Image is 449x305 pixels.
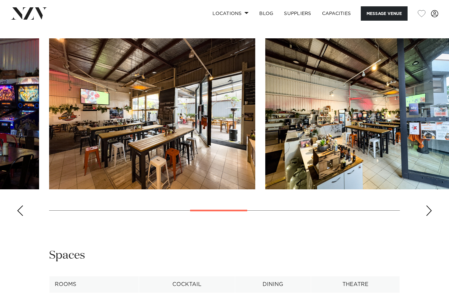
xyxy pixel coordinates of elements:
th: Dining [235,276,311,293]
img: Event space at WhatABBQ! [49,38,255,189]
a: Locations [207,6,254,21]
th: Theatre [311,276,400,293]
h2: Spaces [49,248,85,263]
button: Message Venue [361,6,408,21]
a: BLOG [254,6,279,21]
swiper-slide: 5 / 10 [49,38,255,189]
th: Cocktail [139,276,235,293]
th: Rooms [49,276,139,293]
a: SUPPLIERS [279,6,316,21]
a: Capacities [317,6,356,21]
img: nzv-logo.png [11,7,47,19]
